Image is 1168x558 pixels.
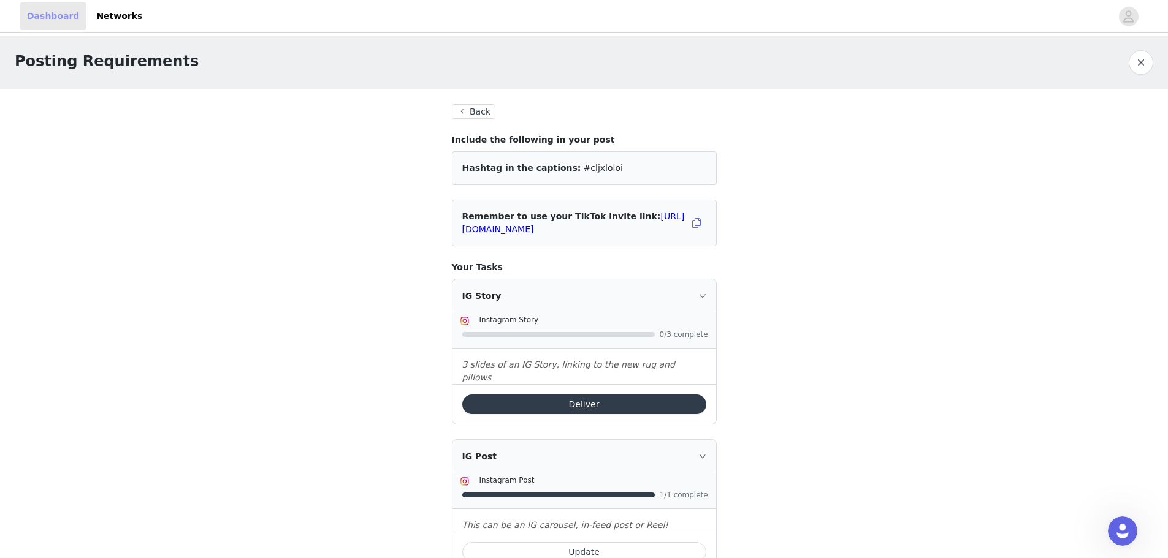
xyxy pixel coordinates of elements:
[462,520,668,530] em: This can be an IG carousel, in-feed post or Reel!
[1123,7,1134,26] div: avatar
[452,440,716,473] div: icon: rightIG Post
[462,394,706,414] button: Deliver
[20,2,86,30] a: Dashboard
[462,211,685,234] span: Remember to use your TikTok invite link:
[460,316,470,326] img: Instagram Icon
[479,315,539,324] span: Instagram Story
[452,134,717,146] h4: Include the following in your post
[1108,516,1137,546] iframe: Intercom live chat
[462,360,675,382] em: 3 slides of an IG Story, linking to the new rug and pillows
[699,453,706,460] i: icon: right
[452,104,496,119] button: Back
[15,50,199,72] h1: Posting Requirements
[660,491,709,499] span: 1/1 complete
[460,477,470,486] img: Instagram Icon
[89,2,150,30] a: Networks
[699,292,706,300] i: icon: right
[452,279,716,312] div: icon: rightIG Story
[584,163,623,173] span: #cljxloloi
[660,331,709,338] span: 0/3 complete
[479,476,535,484] span: Instagram Post
[452,261,717,274] h4: Your Tasks
[462,163,581,173] span: Hashtag in the captions:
